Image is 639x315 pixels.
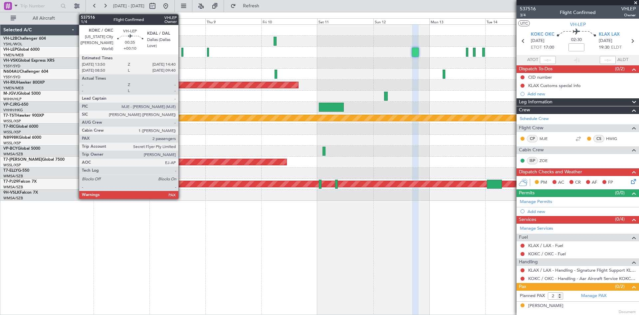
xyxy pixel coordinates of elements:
span: VH-LEP [3,48,17,52]
span: VH-L2B [3,37,17,41]
span: Cabin Crew [519,146,544,154]
a: KLAX / LAX - Fuel [528,243,563,248]
span: 537516 [520,5,536,12]
span: VH-LEP [570,21,586,28]
div: Flight Confirmed [560,9,596,16]
span: T7-RIC [3,125,16,129]
div: Mon 13 [429,18,485,24]
span: (0/2) [615,283,625,290]
button: All Aircraft [7,13,72,24]
span: T7-TST [3,114,16,118]
div: Sun 12 [373,18,429,24]
a: VH-L2BChallenger 604 [3,37,46,41]
span: 9H-VSLK [3,191,20,195]
a: VH-RIUHawker 800XP [3,81,45,85]
div: CP [527,135,538,142]
div: [PERSON_NAME] [528,303,563,309]
a: T7-[PERSON_NAME]Global 7500 [3,158,65,162]
span: AF [592,179,597,186]
a: T7-RICGlobal 6000 [3,125,38,129]
a: 9H-VSLKFalcon 7X [3,191,38,195]
span: Pax [519,283,526,291]
span: T7-PJ29 [3,180,18,184]
a: WSSL/XSP [3,119,21,124]
span: M-JGVJ [3,92,18,96]
a: ZOE [539,158,554,164]
div: Thu 9 [205,18,261,24]
a: WSSL/XSP [3,163,21,168]
a: YMEN/MEB [3,86,24,91]
span: 3/4 [520,12,536,18]
a: WMSA/SZB [3,174,23,179]
a: Manage Services [520,225,553,232]
span: Leg Information [519,98,552,106]
div: Add new [528,91,636,97]
a: N8998KGlobal 6000 [3,136,41,140]
div: CS [593,135,604,142]
span: CR [575,179,581,186]
a: MJE [539,136,554,142]
div: KLAX Customs special info [528,83,581,88]
span: KLAX LAX [599,31,620,38]
span: Dispatch To-Dos [519,65,552,73]
a: VP-BCYGlobal 5000 [3,147,40,151]
span: Handling [519,258,538,266]
label: Planned PAX [520,293,545,299]
input: Trip Number [20,1,59,11]
a: KOKC / OKC - Fuel [528,251,566,257]
span: ELDT [611,44,622,51]
span: All Aircraft [17,16,70,21]
a: VP-CJRG-650 [3,103,28,107]
a: KOKC / OKC - Handling - Aar Aircraft Service KOKC / OKC [528,276,636,281]
a: WMSA/SZB [3,185,23,190]
div: Tue 7 [94,18,149,24]
a: VHHH/HKG [3,108,23,113]
a: N604AUChallenger 604 [3,70,48,74]
span: (0/4) [615,216,625,223]
span: KOKC OKC [531,31,554,38]
div: CID number [528,74,552,80]
span: Flight Crew [519,124,543,132]
span: ATOT [527,57,538,63]
span: ETOT [531,44,542,51]
button: Refresh [227,1,267,11]
span: ALDT [617,57,628,63]
span: VH-VSK [3,59,18,63]
a: WMSA/SZB [3,152,23,157]
a: YSSY/SYD [3,75,20,80]
a: VH-VSKGlobal Express XRS [3,59,55,63]
span: Permits [519,189,534,197]
div: Fri 10 [261,18,317,24]
div: ISP [527,157,538,164]
a: YMEN/MEB [3,53,24,58]
span: T7-[PERSON_NAME] [3,158,42,162]
a: T7-ELLYG-550 [3,169,29,173]
span: AC [558,179,564,186]
a: HWIG [606,136,621,142]
a: Manage Permits [520,199,552,205]
a: YSHL/WOL [3,42,22,47]
a: WSSL/XSP [3,141,21,146]
span: (0/0) [615,189,625,196]
a: Manage PAX [581,293,606,299]
div: Add new [528,209,636,214]
span: Services [519,216,536,224]
span: N604AU [3,70,20,74]
span: [DATE] [599,38,612,44]
div: [DATE] [81,13,92,19]
span: N8998K [3,136,19,140]
input: --:-- [540,56,556,64]
span: 17:00 [543,44,554,51]
span: 02:30 [571,37,582,43]
span: (0/2) [615,65,625,72]
span: Dispatch Checks and Weather [519,168,582,176]
span: Refresh [237,4,265,8]
a: KLAX / LAX - Handling - Signature Flight Support KLAX / LAX [528,267,636,273]
a: WSSL/XSP [3,130,21,135]
span: Crew [519,106,530,114]
button: UTC [518,20,530,26]
div: Wed 8 [149,18,205,24]
a: T7-PJ29Falcon 7X [3,180,37,184]
span: PM [540,179,547,186]
a: Schedule Crew [520,116,549,122]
